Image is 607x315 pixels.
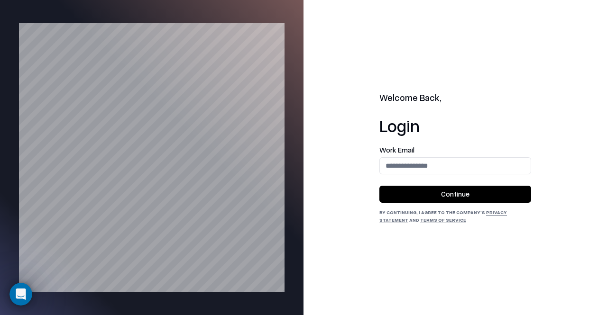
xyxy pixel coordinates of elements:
a: Terms of Service [420,217,466,223]
div: By continuing, I agree to the Company's and [379,208,531,224]
h1: Login [379,116,531,135]
a: Privacy Statement [379,209,507,223]
button: Continue [379,186,531,203]
h2: Welcome Back, [379,91,531,105]
iframe: Intercom live chat [9,283,32,306]
label: Work Email [379,146,531,153]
